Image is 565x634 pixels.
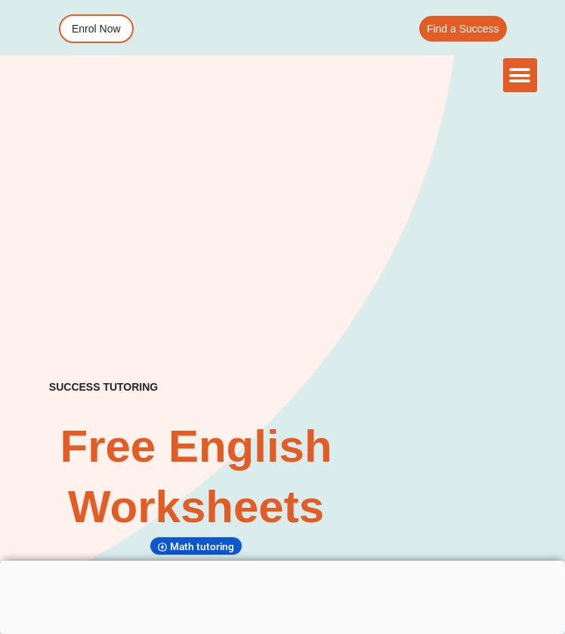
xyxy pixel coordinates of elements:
h2: Free English Worksheets​ [28,416,363,537]
a: Enrol Now [59,14,134,43]
span: Math tutoring [170,540,239,552]
div: Menu Toggle [503,58,537,92]
span: Find a Success [426,23,499,34]
h4: SUCCESS TUTORING​ [28,381,178,394]
div: Math tutoring [150,537,242,555]
span: Enrol Now [72,23,121,34]
a: Find a Success [418,16,506,42]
